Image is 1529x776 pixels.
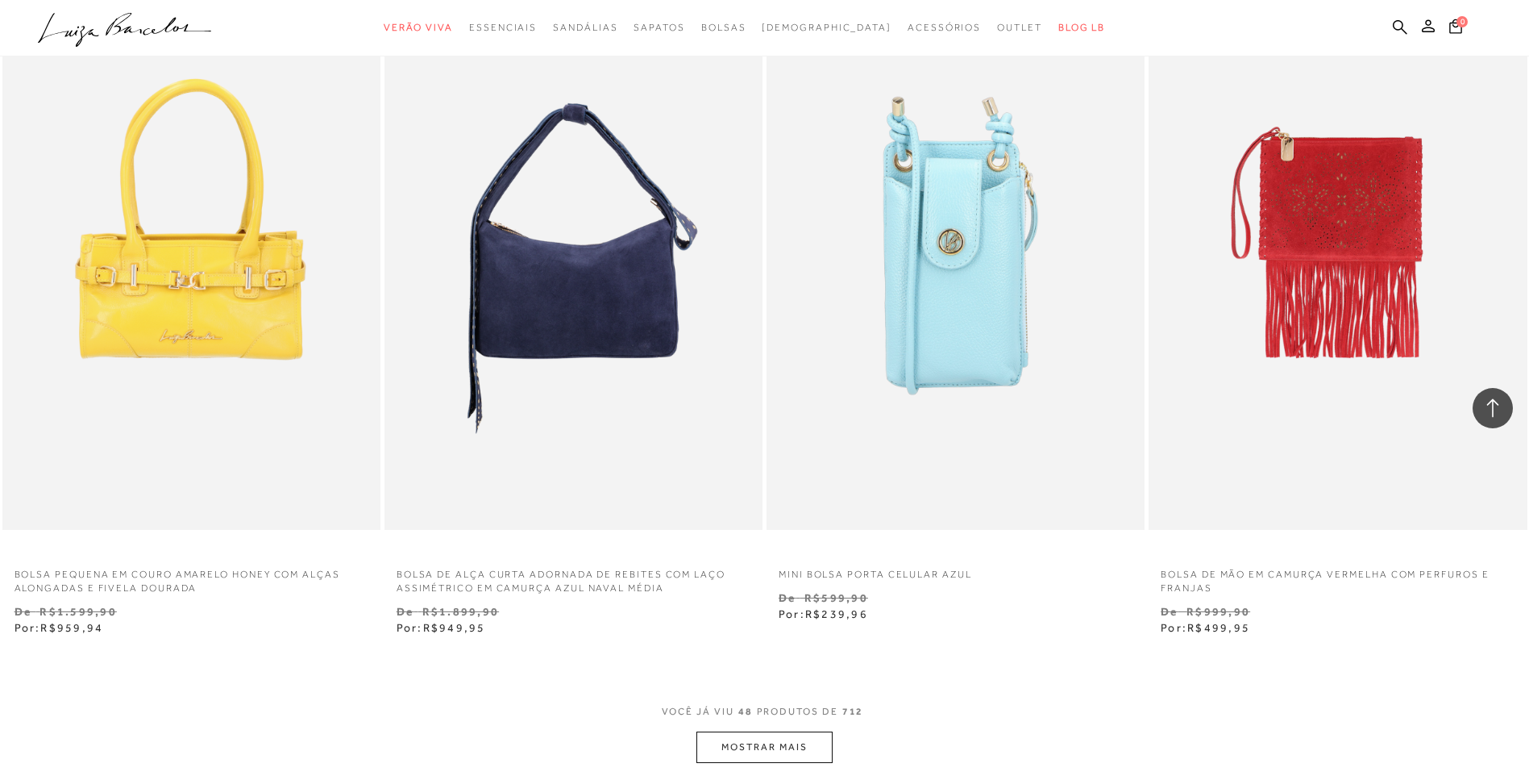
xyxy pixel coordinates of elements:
[662,706,868,717] span: VOCÊ JÁ VIU PRODUTOS DE
[767,558,1145,582] a: MINI BOLSA PORTA CELULAR AZUL
[40,621,103,634] span: R$959,94
[1444,18,1467,40] button: 0
[384,558,762,595] a: BOLSA DE ALÇA CURTA ADORNADA DE REBITES COM LAÇO ASSIMÉTRICO EM CAMURÇA AZUL NAVAL MÉDIA
[696,732,832,763] button: MOSTRAR MAIS
[779,607,868,620] span: Por:
[805,607,868,620] span: R$239,96
[762,22,891,33] span: [DEMOGRAPHIC_DATA]
[701,13,746,43] a: categoryNavScreenReaderText
[779,591,796,604] small: De
[1058,22,1105,33] span: BLOG LB
[997,22,1042,33] span: Outlet
[397,605,413,618] small: De
[553,22,617,33] span: Sandálias
[384,22,453,33] span: Verão Viva
[469,22,537,33] span: Essenciais
[1186,605,1250,618] small: R$999,90
[553,13,617,43] a: categoryNavScreenReaderText
[1058,13,1105,43] a: BLOG LB
[634,13,684,43] a: categoryNavScreenReaderText
[469,13,537,43] a: categoryNavScreenReaderText
[1456,16,1468,27] span: 0
[397,621,486,634] span: Por:
[2,558,380,595] a: BOLSA PEQUENA EM COURO AMARELO HONEY COM ALÇAS ALONGADAS E FIVELA DOURADA
[15,621,104,634] span: Por:
[423,621,486,634] span: R$949,95
[908,13,981,43] a: categoryNavScreenReaderText
[762,13,891,43] a: noSubCategoriesText
[804,591,868,604] small: R$599,90
[738,706,753,717] span: 48
[634,22,684,33] span: Sapatos
[908,22,981,33] span: Acessórios
[384,13,453,43] a: categoryNavScreenReaderText
[701,22,746,33] span: Bolsas
[1187,621,1250,634] span: R$499,95
[1161,621,1250,634] span: Por:
[1161,605,1178,618] small: De
[1149,558,1527,595] a: BOLSA DE MÃO EM CAMURÇA VERMELHA COM PERFUROS E FRANJAS
[997,13,1042,43] a: categoryNavScreenReaderText
[842,706,864,717] span: 712
[15,605,31,618] small: De
[422,605,499,618] small: R$1.899,90
[39,605,116,618] small: R$1.599,90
